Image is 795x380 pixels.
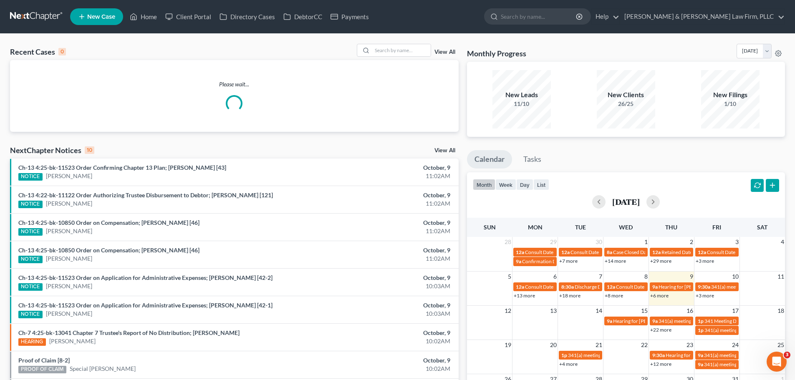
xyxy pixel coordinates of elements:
div: October, 9 [312,356,450,365]
div: 10:03AM [312,282,450,290]
span: 1p [698,318,704,324]
a: +3 more [696,292,714,299]
a: Ch-13 4:22-bk-11122 Order Authorizing Trustee Disbursement to Debtor; [PERSON_NAME] [121] [18,191,273,199]
a: Ch-13 4:25-bk-11523 Order Confirming Chapter 13 Plan; [PERSON_NAME] [43] [18,164,226,171]
span: 9a [652,284,658,290]
a: Special [PERSON_NAME] [70,365,136,373]
span: Discharge Date for [GEOGRAPHIC_DATA], Natajha [575,284,686,290]
span: Wed [619,224,633,231]
a: View All [434,49,455,55]
span: 9:30a [652,352,665,358]
span: 341(a) meeting for [PERSON_NAME] [704,352,785,358]
span: 12a [561,249,570,255]
span: 1p [698,327,704,333]
span: 12a [698,249,706,255]
span: 30 [595,237,603,247]
span: Mon [528,224,543,231]
a: Help [591,9,619,24]
span: Retained Date for [PERSON_NAME][GEOGRAPHIC_DATA] [661,249,790,255]
a: [PERSON_NAME] [46,227,92,235]
span: Hearing for [PERSON_NAME] [666,352,731,358]
span: Consult Date for [PERSON_NAME] [570,249,646,255]
span: Tue [575,224,586,231]
a: Directory Cases [215,9,279,24]
span: New Case [87,14,115,20]
span: Thu [665,224,677,231]
span: 9a [516,258,521,264]
div: PROOF OF CLAIM [18,366,66,373]
span: 5 [507,272,512,282]
a: Ch-13 4:25-bk-10850 Order on Compensation; [PERSON_NAME] [46] [18,247,199,254]
span: Consult Date for [PERSON_NAME] [616,284,692,290]
div: NOTICE [18,256,43,263]
span: 11 [777,272,785,282]
a: Ch-13 4:25-bk-10850 Order on Compensation; [PERSON_NAME] [46] [18,219,199,226]
a: Payments [326,9,373,24]
span: 25 [777,340,785,350]
span: 8 [644,272,649,282]
span: 12a [516,284,524,290]
span: 10 [731,272,739,282]
a: View All [434,148,455,154]
div: NOTICE [18,201,43,208]
div: 11:02AM [312,227,450,235]
span: 341(a) meeting for [PERSON_NAME] [568,352,649,358]
span: 24 [731,340,739,350]
button: week [495,179,516,190]
span: Hearing for [PERSON_NAME] [613,318,678,324]
span: 341(a) meeting for [PERSON_NAME] [704,361,785,367]
div: 11:02AM [312,172,450,180]
a: +13 more [514,292,535,299]
a: +3 more [696,258,714,264]
span: 21 [595,340,603,350]
a: Ch-7 4:25-bk-13041 Chapter 7 Trustee's Report of No Distribution; [PERSON_NAME] [18,329,240,336]
div: NextChapter Notices [10,145,94,155]
span: Sun [484,224,496,231]
span: 4 [780,237,785,247]
span: Consult Date for Love, [PERSON_NAME] [525,249,613,255]
button: day [516,179,533,190]
a: Client Portal [161,9,215,24]
div: 0 [58,48,66,55]
div: HEARING [18,338,46,346]
a: Home [126,9,161,24]
span: 1 [644,237,649,247]
input: Search by name... [501,9,577,24]
span: 7 [598,272,603,282]
span: 22 [640,340,649,350]
span: Case Closed Date for [PERSON_NAME] [613,249,698,255]
span: Confirmation Date for [PERSON_NAME] [522,258,611,264]
span: 341(a) meeting for [PERSON_NAME] [704,327,785,333]
button: list [533,179,549,190]
a: [PERSON_NAME] [46,254,92,263]
span: Consult Date for [PERSON_NAME], [PERSON_NAME] [525,284,642,290]
span: Fri [712,224,721,231]
span: 341(a) meeting for [PERSON_NAME] & [PERSON_NAME] [659,318,783,324]
a: [PERSON_NAME] [46,310,92,318]
a: +12 more [650,361,671,367]
a: [PERSON_NAME] [49,337,96,345]
span: 9a [698,361,703,367]
span: 8a [607,249,612,255]
span: 9 [689,272,694,282]
span: Hearing for [PERSON_NAME] [659,284,724,290]
span: 341 Meeting Date for [PERSON_NAME] [704,318,791,324]
a: Calendar [467,150,512,169]
a: [PERSON_NAME] [46,199,92,208]
div: October, 9 [312,301,450,310]
a: DebtorCC [279,9,326,24]
div: NOTICE [18,311,43,318]
span: 2 [689,237,694,247]
div: Recent Cases [10,47,66,57]
iframe: Intercom live chat [767,352,787,372]
a: +22 more [650,327,671,333]
div: New Filings [701,90,760,100]
span: 19 [504,340,512,350]
a: +7 more [559,258,578,264]
a: +4 more [559,361,578,367]
span: Consult Date for [PERSON_NAME] [707,249,783,255]
span: 23 [686,340,694,350]
span: 9:30a [698,284,710,290]
div: 10:02AM [312,365,450,373]
div: October, 9 [312,274,450,282]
